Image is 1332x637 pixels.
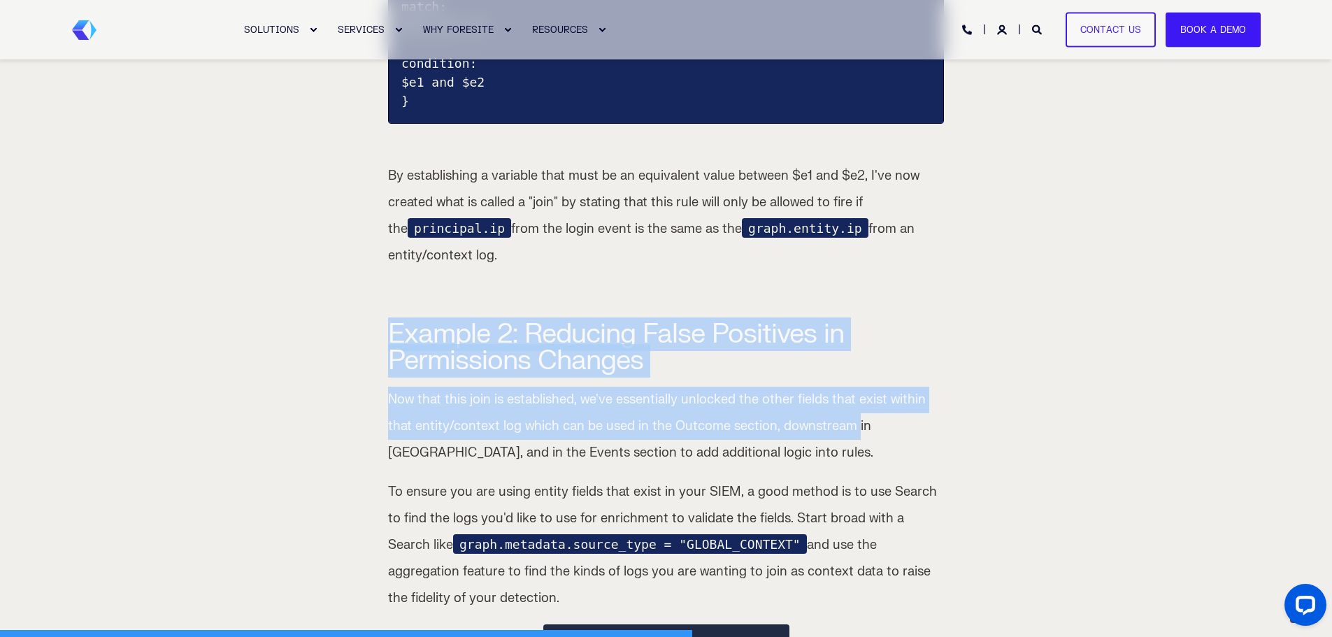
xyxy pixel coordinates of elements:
[388,479,944,612] p: To ensure you are using entity fields that exist in your SIEM, a good method is to use Search to ...
[244,24,299,35] span: SOLUTIONS
[1273,578,1332,637] iframe: LiveChat chat widget
[388,136,944,269] p: By establishing a variable that must be an equivalent value between $e1 and $e2, I've now created...
[453,534,807,554] code: graph.metadata.source_type = "GLOBAL_CONTEXT"
[388,387,944,466] p: Now that this join is established, we've essentially unlocked the other fields that exist within ...
[503,26,512,34] div: Expand WHY FORESITE
[1032,23,1045,35] a: Open Search
[532,24,588,35] span: RESOURCES
[388,321,944,374] h2: Example 2: Reducing False Positives in Permissions Changes
[394,26,403,34] div: Expand SERVICES
[423,24,494,35] span: WHY FORESITE
[1166,12,1261,48] a: Book a Demo
[1066,12,1156,48] a: Contact Us
[408,218,511,238] code: principal.ip
[72,20,96,40] a: Back to Home
[72,20,96,40] img: Foresite brand mark, a hexagon shape of blues with a directional arrow to the right hand side
[997,23,1010,35] a: Login
[742,218,868,238] code: graph.entity.ip
[598,26,606,34] div: Expand RESOURCES
[309,26,317,34] div: Expand SOLUTIONS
